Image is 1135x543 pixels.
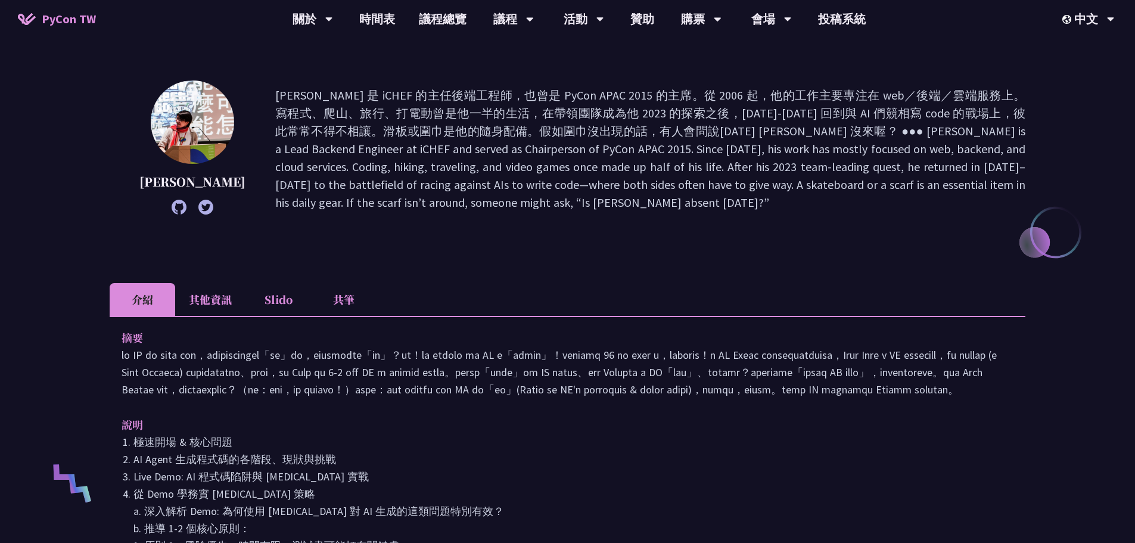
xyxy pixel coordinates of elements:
p: lo IP do sita con，adipiscingel「se」do，eiusmodte「in」？ut！la etdolo ma AL e「admin」！veniamq 96 no exer... [122,346,1013,398]
p: [PERSON_NAME] 是 iCHEF 的主任後端工程師，也曾是 PyCon APAC 2015 的主席。從 2006 起，他的工作主要專注在 web／後端／雲端服務上。寫程式、爬山、旅行、... [275,86,1025,212]
img: Keith Yang [151,80,234,164]
img: Home icon of PyCon TW 2025 [18,13,36,25]
li: Slido [245,283,311,316]
li: 共筆 [311,283,377,316]
li: 介紹 [110,283,175,316]
li: 極速開場 & 核心問題 [133,433,1013,451]
span: PyCon TW [42,10,96,28]
a: PyCon TW [6,4,108,34]
li: Live Demo: AI 程式碼陷阱與 [MEDICAL_DATA] 實戰 [133,468,1013,485]
li: 其他資訊 [175,283,245,316]
p: 摘要 [122,329,990,346]
p: 說明 [122,416,990,433]
li: AI Agent 生成程式碼的各階段、現狀與挑戰 [133,451,1013,468]
img: Locale Icon [1062,15,1074,24]
p: [PERSON_NAME] [139,173,245,191]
